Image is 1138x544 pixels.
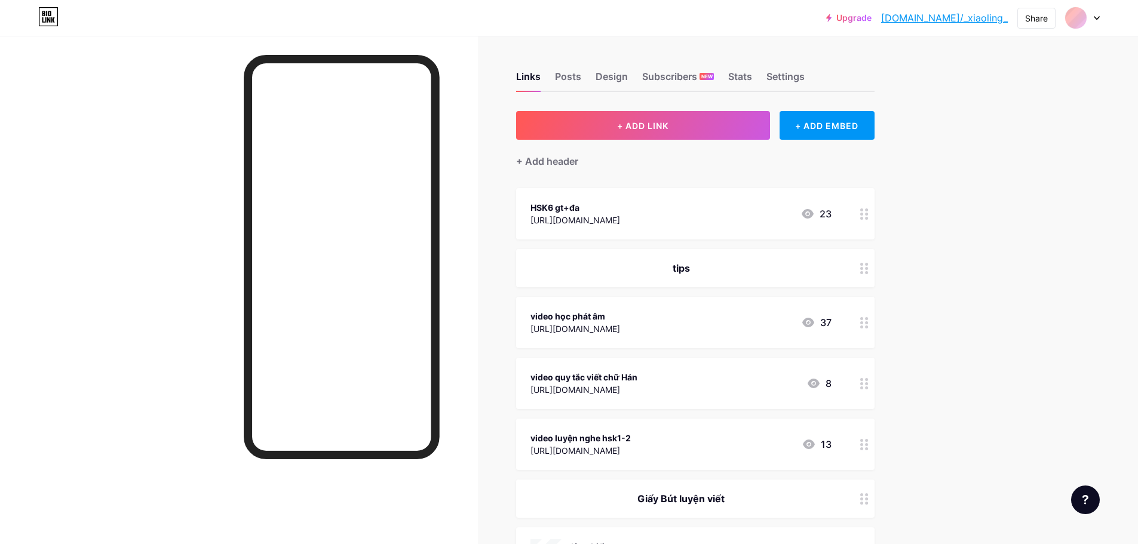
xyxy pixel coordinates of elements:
[800,207,832,221] div: 23
[642,69,714,91] div: Subscribers
[516,111,770,140] button: + ADD LINK
[806,376,832,391] div: 8
[516,154,578,168] div: + Add header
[530,371,637,383] div: video quy tắc viết chữ Hán
[728,69,752,91] div: Stats
[766,69,805,91] div: Settings
[530,310,620,322] div: video học phát âm
[801,315,832,330] div: 37
[617,121,668,131] span: + ADD LINK
[881,11,1008,25] a: [DOMAIN_NAME]/_xiaoling_
[701,73,713,80] span: NEW
[1025,12,1048,24] div: Share
[780,111,875,140] div: + ADD EMBED
[530,214,620,226] div: [URL][DOMAIN_NAME]
[530,432,631,444] div: video luyện nghe hsk1-2
[530,383,637,396] div: [URL][DOMAIN_NAME]
[826,13,872,23] a: Upgrade
[596,69,628,91] div: Design
[530,261,832,275] div: tips
[530,201,620,214] div: HSK6 gt+đa
[802,437,832,451] div: 13
[530,491,832,506] div: Giấy Bút luyện viết
[516,69,541,91] div: Links
[530,322,620,335] div: [URL][DOMAIN_NAME]
[555,69,581,91] div: Posts
[530,444,631,457] div: [URL][DOMAIN_NAME]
